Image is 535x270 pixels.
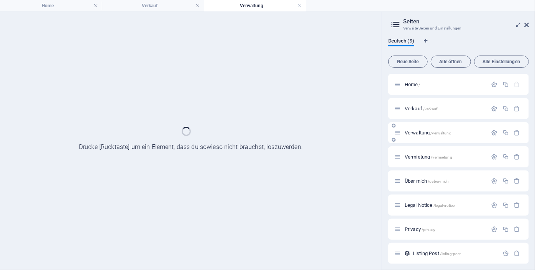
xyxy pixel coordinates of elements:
div: Entfernen [514,178,520,184]
div: Duplizieren [502,105,509,112]
div: Einstellungen [491,202,498,208]
div: Entfernen [514,154,520,160]
h4: Verwaltung [204,2,306,10]
h4: Verkauf [102,2,204,10]
span: Verwaltung [405,130,451,136]
div: Duplizieren [502,178,509,184]
div: Home/ [402,82,487,87]
div: Legal Notice/legal-notice [402,203,487,208]
div: Duplizieren [502,129,509,136]
div: Einstellungen [491,178,498,184]
div: Dieses Layout wird als Template für alle Einträge dieser Collection genutzt (z.B. ein Blog Post).... [404,250,410,257]
div: Duplizieren [502,154,509,160]
button: Alle öffnen [431,56,471,68]
div: Die Startseite kann nicht gelöscht werden [514,81,520,88]
div: Duplizieren [502,202,509,208]
span: Klick, um Seite zu öffnen [413,250,461,256]
div: Verkauf/verkauf [402,106,487,111]
div: Entfernen [514,202,520,208]
span: /verwaltung [431,131,452,135]
span: Klick, um Seite zu öffnen [405,178,449,184]
div: Entfernen [514,105,520,112]
div: Listing Post/listing-post [410,251,499,256]
div: Einstellungen [491,81,498,88]
div: Entfernen [514,226,520,232]
span: /legal-notice [433,203,455,208]
div: Über mich/ueber-mich [402,178,487,183]
div: Duplizieren [502,226,509,232]
span: /vermietung [431,155,453,159]
div: Sprachen-Tabs [388,38,529,52]
div: Duplizieren [502,81,509,88]
span: /verkauf [423,107,437,111]
span: Neue Seite [392,59,424,64]
button: Neue Seite [388,56,428,68]
span: Alle Einstellungen [478,59,525,64]
div: Verwaltung/verwaltung [402,130,487,135]
div: Einstellungen [491,226,498,232]
div: Entfernen [514,129,520,136]
div: Einstellungen [502,250,509,257]
span: Klick, um Seite zu öffnen [405,154,452,160]
div: Einstellungen [491,154,498,160]
span: Home [405,82,420,87]
span: /privacy [422,227,435,232]
button: Alle Einstellungen [474,56,529,68]
span: Deutsch (9) [388,36,414,47]
span: Klick, um Seite zu öffnen [405,106,437,111]
h2: Seiten [403,18,529,25]
span: Alle öffnen [434,59,468,64]
span: Klick, um Seite zu öffnen [405,202,455,208]
span: / [419,83,420,87]
div: Einstellungen [491,105,498,112]
div: Entfernen [514,250,520,257]
h3: Verwalte Seiten und Einstellungen [403,25,514,32]
div: Vermietung/vermietung [402,154,487,159]
span: Klick, um Seite zu öffnen [405,226,435,232]
span: /listing-post [440,252,461,256]
span: /ueber-mich [428,179,449,183]
div: Privacy/privacy [402,227,487,232]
